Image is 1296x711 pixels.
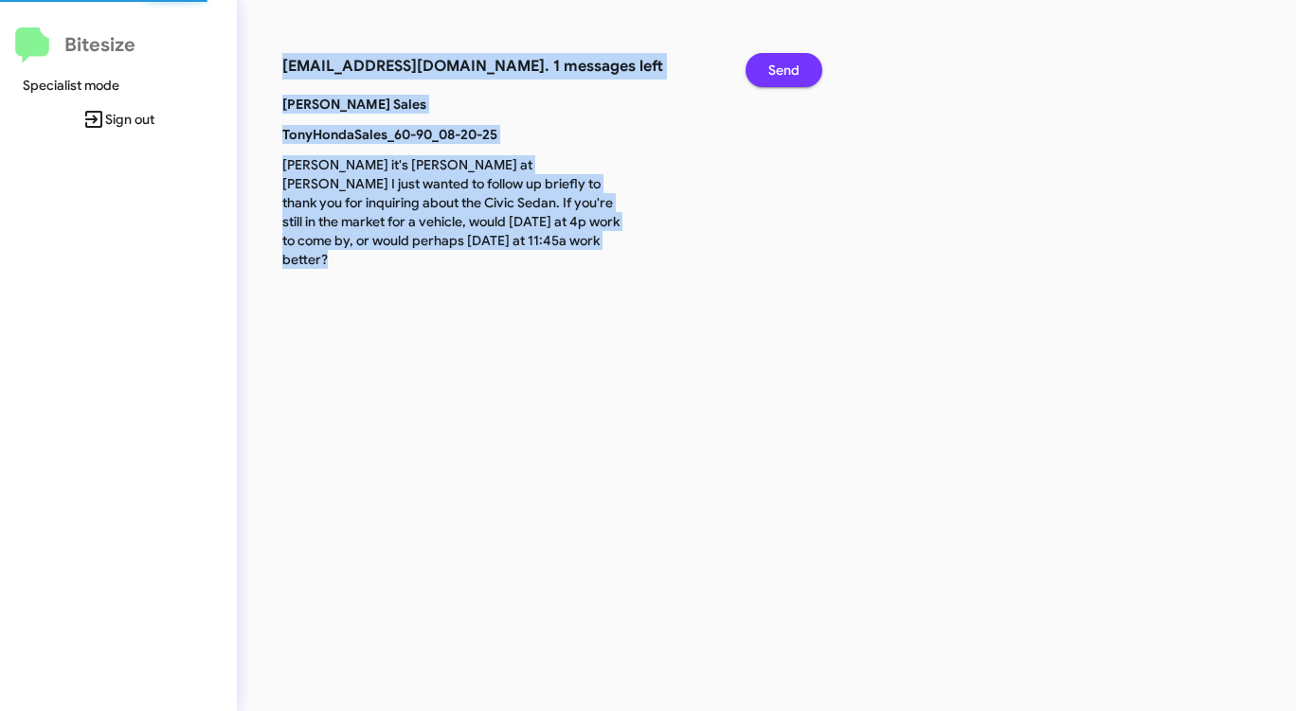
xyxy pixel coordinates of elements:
a: Bitesize [15,27,135,63]
button: Send [746,53,822,87]
h3: [EMAIL_ADDRESS][DOMAIN_NAME]. 1 messages left [282,53,717,80]
b: TonyHondaSales_60-90_08-20-25 [282,126,497,143]
p: [PERSON_NAME] it's [PERSON_NAME] at [PERSON_NAME] I just wanted to follow up briefly to thank you... [268,155,639,269]
span: Sign out [15,102,222,136]
span: Send [768,53,800,87]
b: [PERSON_NAME] Sales [282,96,426,113]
